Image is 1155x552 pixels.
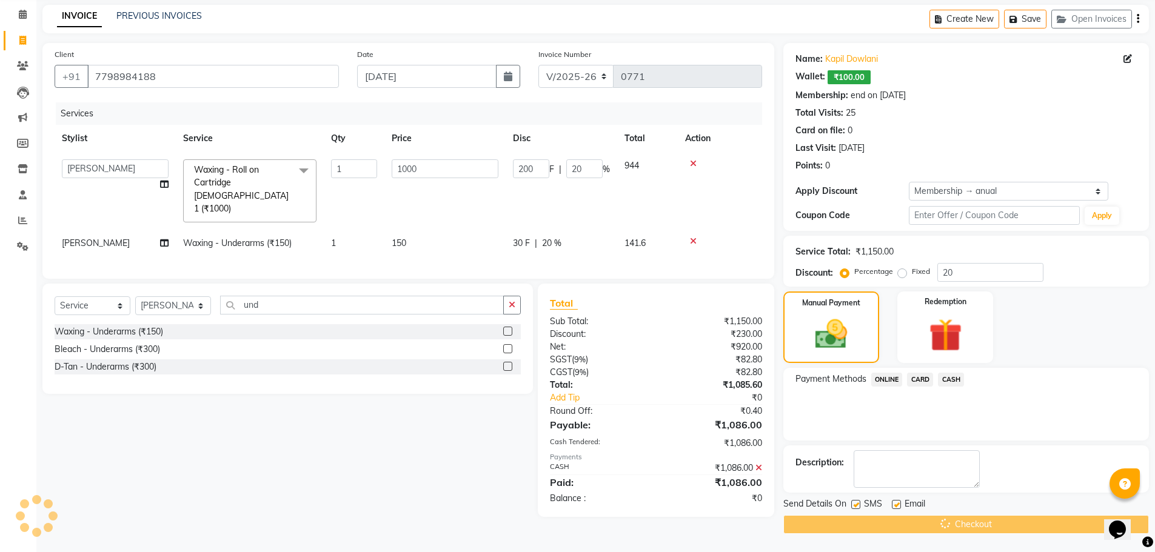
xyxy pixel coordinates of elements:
[802,298,860,308] label: Manual Payment
[62,238,130,248] span: [PERSON_NAME]
[656,492,771,505] div: ₹0
[541,391,675,404] a: Add Tip
[549,163,554,176] span: F
[854,266,893,277] label: Percentage
[795,373,866,385] span: Payment Methods
[55,361,156,373] div: D-Tan - Underarms (₹300)
[871,373,903,387] span: ONLINE
[656,341,771,353] div: ₹920.00
[384,125,506,152] th: Price
[795,89,848,102] div: Membership:
[795,70,825,84] div: Wallet:
[795,124,845,137] div: Card on file:
[603,163,610,176] span: %
[919,314,973,356] img: _gift.svg
[194,164,289,214] span: Waxing - Roll on Cartridge [DEMOGRAPHIC_DATA] 1 (₹1000)
[183,238,292,248] span: Waxing - Underarms (₹150)
[1004,10,1046,28] button: Save
[541,405,656,417] div: Round Off:
[656,315,771,328] div: ₹1,150.00
[550,367,572,377] span: CGST
[909,206,1080,225] input: Enter Offer / Coupon Code
[624,238,646,248] span: 141.6
[220,296,504,314] input: Search or Scan
[846,107,855,119] div: 25
[864,497,882,513] span: SMS
[550,452,762,462] div: Payments
[825,53,878,65] a: Kapil Dowlani
[357,49,373,60] label: Date
[795,159,823,172] div: Points:
[541,366,656,379] div: ( )
[656,437,771,450] div: ₹1,086.00
[56,102,771,125] div: Services
[795,245,851,258] div: Service Total:
[828,70,871,84] span: ₹100.00
[624,160,639,171] span: 944
[535,237,537,250] span: |
[656,405,771,417] div: ₹0.40
[541,475,656,490] div: Paid:
[783,497,846,513] span: Send Details On
[231,203,236,214] a: x
[675,391,771,404] div: ₹0
[392,238,406,248] span: 150
[331,238,336,248] span: 1
[656,379,771,391] div: ₹1,085.60
[541,492,656,505] div: Balance :
[55,343,160,356] div: Bleach - Underarms (₹300)
[795,142,836,155] div: Last Visit:
[795,53,823,65] div: Name:
[541,315,656,328] div: Sub Total:
[795,267,833,279] div: Discount:
[1051,10,1132,28] button: Open Invoices
[656,366,771,379] div: ₹82.80
[855,245,894,258] div: ₹1,150.00
[541,437,656,450] div: Cash Tendered:
[55,65,89,88] button: +91
[541,341,656,353] div: Net:
[575,367,586,377] span: 9%
[656,353,771,366] div: ₹82.80
[541,353,656,366] div: ( )
[116,10,202,21] a: PREVIOUS INVOICES
[87,65,339,88] input: Search by Name/Mobile/Email/Code
[1104,504,1143,540] iframe: chat widget
[1085,207,1119,225] button: Apply
[538,49,591,60] label: Invoice Number
[57,5,102,27] a: INVOICE
[907,373,933,387] span: CARD
[678,125,762,152] th: Action
[506,125,617,152] th: Disc
[905,497,925,513] span: Email
[541,328,656,341] div: Discount:
[656,462,771,474] div: ₹1,086.00
[795,185,909,198] div: Apply Discount
[55,325,163,338] div: Waxing - Underarms (₹150)
[795,209,909,222] div: Coupon Code
[55,125,176,152] th: Stylist
[656,417,771,432] div: ₹1,086.00
[825,159,830,172] div: 0
[541,417,656,432] div: Payable:
[938,373,964,387] span: CASH
[805,316,857,353] img: _cash.svg
[55,49,74,60] label: Client
[574,354,586,364] span: 9%
[656,328,771,341] div: ₹230.00
[324,125,384,152] th: Qty
[541,462,656,474] div: CASH
[617,125,678,152] th: Total
[912,266,930,277] label: Fixed
[656,475,771,490] div: ₹1,086.00
[542,237,561,250] span: 20 %
[513,237,530,250] span: 30 F
[795,107,843,119] div: Total Visits:
[550,354,572,365] span: SGST
[839,142,865,155] div: [DATE]
[925,296,966,307] label: Redemption
[851,89,906,102] div: end on [DATE]
[929,10,999,28] button: Create New
[176,125,324,152] th: Service
[559,163,561,176] span: |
